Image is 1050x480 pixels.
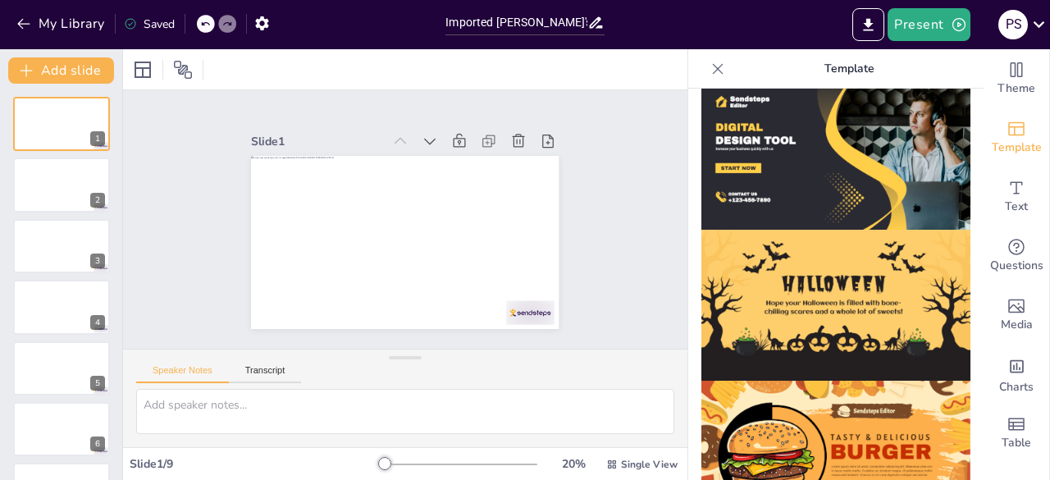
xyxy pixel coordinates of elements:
[1002,434,1031,452] span: Table
[984,404,1049,463] div: Add a table
[997,80,1035,98] span: Theme
[90,376,105,391] div: 5
[173,60,193,80] span: Position
[229,365,302,383] button: Transcript
[621,458,678,471] span: Single View
[13,280,110,334] div: 4
[984,49,1049,108] div: Change the overall theme
[984,345,1049,404] div: Add charts and graphs
[8,57,114,84] button: Add slide
[554,456,593,472] div: 20 %
[13,219,110,273] div: 3
[1005,198,1028,216] span: Text
[888,8,970,41] button: Present
[445,11,587,34] input: Insert title
[13,97,110,151] div: 1
[984,167,1049,226] div: Add text boxes
[13,402,110,456] div: 6
[731,49,967,89] p: Template
[90,315,105,330] div: 4
[13,341,110,395] div: 5
[13,158,110,212] div: 2
[984,226,1049,286] div: Get real-time input from your audience
[470,169,577,268] div: Slide 1
[999,378,1034,396] span: Charts
[992,139,1042,157] span: Template
[90,254,105,268] div: 3
[136,365,229,383] button: Speaker Notes
[130,456,380,472] div: Slide 1 / 9
[90,193,105,208] div: 2
[701,78,970,230] img: thumb-12.png
[1001,316,1033,334] span: Media
[124,16,175,32] div: Saved
[130,57,156,83] div: Layout
[984,108,1049,167] div: Add ready made slides
[998,10,1028,39] div: P S
[998,8,1028,41] button: P S
[852,8,884,41] button: Export to PowerPoint
[701,230,970,382] img: thumb-13.png
[90,437,105,451] div: 6
[90,131,105,146] div: 1
[12,11,112,37] button: My Library
[984,286,1049,345] div: Add images, graphics, shapes or video
[990,257,1043,275] span: Questions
